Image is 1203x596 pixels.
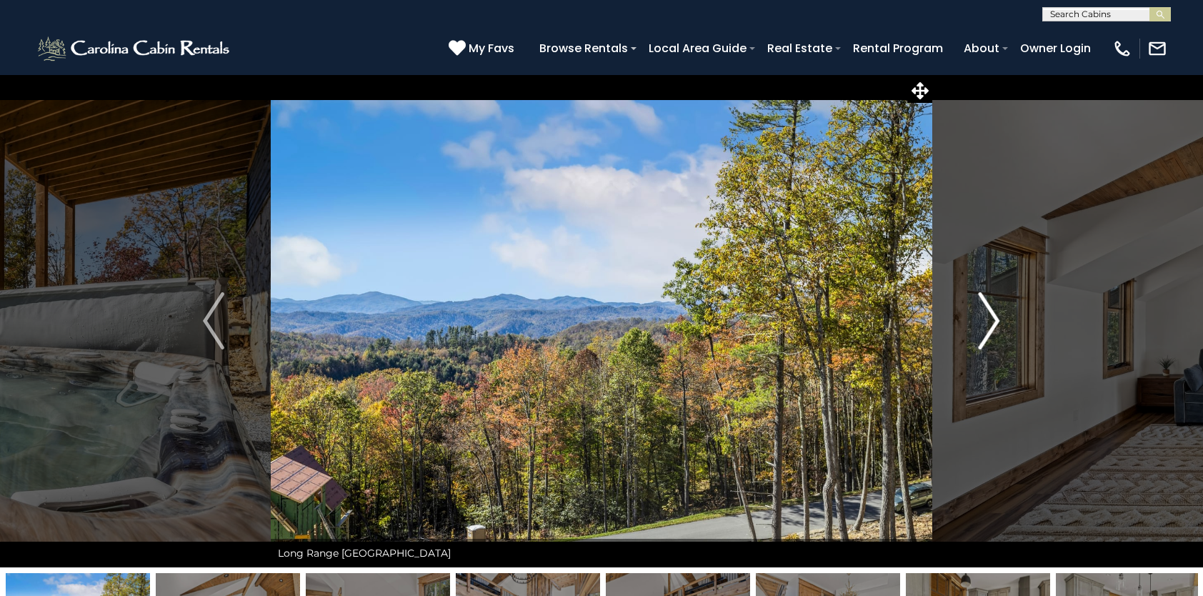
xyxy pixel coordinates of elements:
[532,36,635,61] a: Browse Rentals
[1147,39,1167,59] img: mail-regular-white.png
[932,74,1046,567] button: Next
[203,292,224,349] img: arrow
[1112,39,1132,59] img: phone-regular-white.png
[642,36,754,61] a: Local Area Guide
[1013,36,1098,61] a: Owner Login
[449,39,518,58] a: My Favs
[957,36,1007,61] a: About
[979,292,1000,349] img: arrow
[469,39,514,57] span: My Favs
[846,36,950,61] a: Rental Program
[156,74,270,567] button: Previous
[271,539,932,567] div: Long Range [GEOGRAPHIC_DATA]
[760,36,839,61] a: Real Estate
[36,34,234,63] img: White-1-2.png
